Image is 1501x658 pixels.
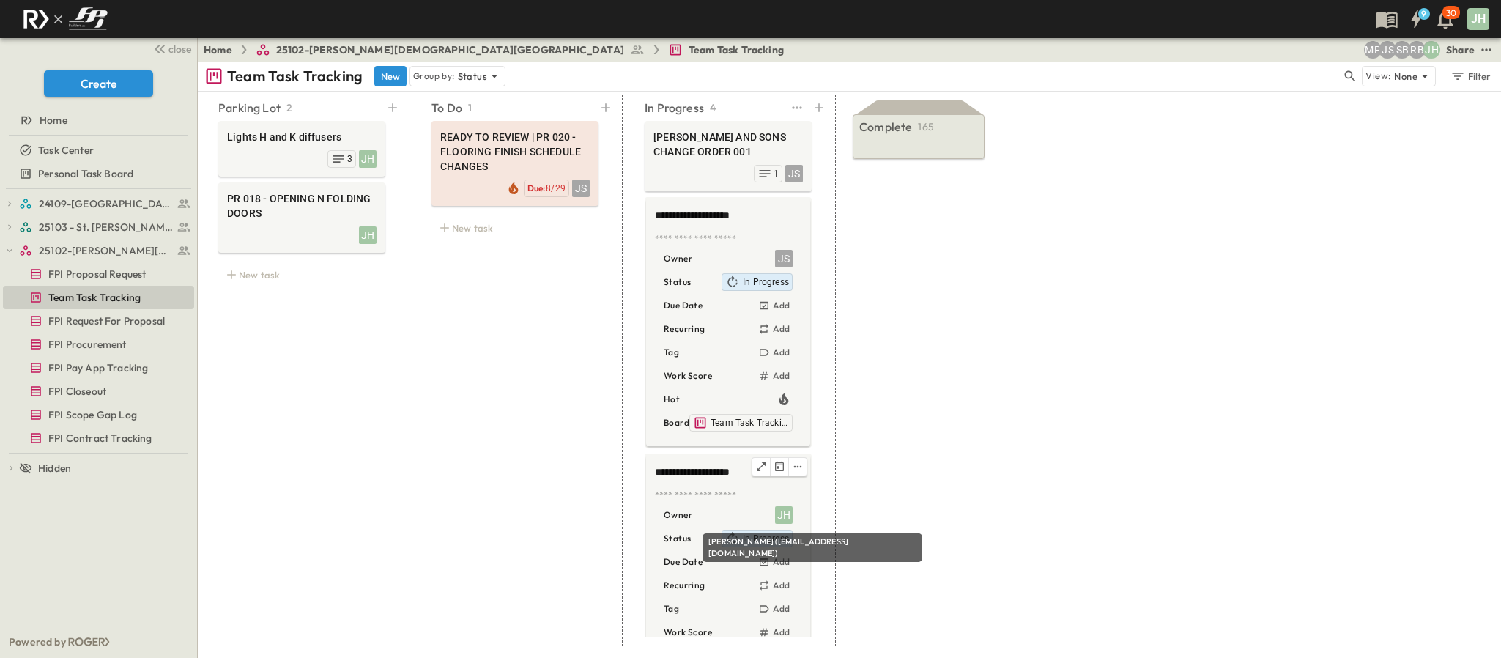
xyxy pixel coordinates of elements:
p: 2 [286,100,292,115]
div: FPI Closeouttest [3,380,194,403]
span: 25103 - St. [PERSON_NAME] Phase 2 [39,220,173,234]
div: JH [1467,8,1489,30]
p: 4 [710,100,716,115]
div: Share [1446,42,1475,57]
p: Work Score [664,625,712,640]
span: 3 [347,153,352,165]
span: FPI Pay App Tracking [48,361,148,375]
span: FPI Scope Gap Log [48,407,137,422]
h6: Add [773,300,790,311]
span: Team Task Tracking [48,290,141,305]
span: Personal Task Board [38,166,133,181]
p: Due Date [664,298,703,313]
button: test [1478,41,1495,59]
p: Recurring [664,322,705,336]
span: Due: [527,182,546,193]
p: Hot [664,392,680,407]
div: FPI Contract Trackingtest [3,426,194,450]
a: FPI Proposal Request [3,264,191,284]
span: FPI Contract Tracking [48,431,152,446]
div: New task [218,265,385,285]
span: READY TO REVIEW | PR 020 - FLOORING FINISH SCHEDULE CHANGES [440,130,590,174]
p: 1 [468,100,472,115]
a: FPI Pay App Tracking [3,358,191,378]
div: JH [359,226,377,244]
p: Owner [664,508,692,522]
button: JH [1466,7,1491,32]
div: READY TO REVIEW | PR 020 - FLOORING FINISH SCHEDULE CHANGESJSDue:8/29 [431,121,598,206]
button: Create [44,70,153,97]
p: Group by: [413,69,455,84]
a: Team Task Tracking [668,42,784,57]
h6: Add [773,603,790,615]
button: 9 [1401,6,1431,32]
p: Recurring [664,578,705,593]
span: 8/29 [546,183,566,193]
img: c8d7d1ed905e502e8f77bf7063faec64e13b34fdb1f2bdd94b0e311fc34f8000.png [18,4,113,34]
a: Task Center [3,140,191,160]
div: Jesse Sullivan (jsullivan@fpibuilders.com) [1379,41,1396,59]
span: FPI Proposal Request [48,267,146,281]
p: Status [664,531,691,546]
span: FPI Closeout [48,384,106,399]
p: Status [664,275,691,289]
p: Board [664,415,689,430]
a: 25102-Christ The Redeemer Anglican Church [19,240,191,261]
p: In Progress [645,99,704,117]
a: Home [204,42,232,57]
span: Team Task Tracking [711,417,789,429]
button: Open [752,458,771,476]
div: FPI Request For Proposaltest [3,309,194,333]
span: 25102-[PERSON_NAME][DEMOGRAPHIC_DATA][GEOGRAPHIC_DATA] [276,42,624,57]
h6: Add [773,626,790,638]
div: JS [775,250,793,267]
span: FPI Request For Proposal [48,314,165,328]
div: Monica Pruteanu (mpruteanu@fpibuilders.com) [1364,41,1382,59]
p: Owner [664,251,692,266]
div: 25102-Christ The Redeemer Anglican Churchtest [3,239,194,262]
div: Filter [1450,68,1491,84]
p: None [1394,69,1417,84]
span: PR 018 - OPENING N FOLDING DOORS [227,191,377,221]
span: Hidden [38,461,71,476]
a: Home [3,110,191,130]
span: Team Task Tracking [689,42,784,57]
span: [PERSON_NAME] AND SONS CHANGE ORDER 001 [653,130,803,159]
span: close [168,42,191,56]
p: Work Score [664,369,712,383]
a: FPI Closeout [3,381,191,402]
p: Status [458,69,487,84]
h6: Add [773,580,790,591]
div: Jose Hurtado (jhurtado@fpibuilders.com) [1423,41,1440,59]
div: JH [775,506,793,524]
span: 1 [774,168,779,180]
div: Personal Task Boardtest [3,162,194,185]
span: 24109-St. Teresa of Calcutta Parish Hall [39,196,173,211]
span: 25102-Christ The Redeemer Anglican Church [39,243,173,258]
div: JS [785,165,803,182]
div: JS [572,180,590,197]
h6: Add [773,323,790,335]
nav: breadcrumbs [204,42,793,57]
h6: 9 [1421,8,1426,20]
p: Complete [859,118,912,136]
p: Due Date [664,555,703,569]
p: 30 [1446,7,1456,19]
div: FPI Scope Gap Logtest [3,403,194,426]
div: Jose Hurtado (jhurtado@fpibuilders.com) [775,506,793,524]
h6: Add [773,347,790,358]
span: Home [40,113,67,127]
a: 25103 - St. [PERSON_NAME] Phase 2 [19,217,191,237]
div: FPI Proposal Requesttest [3,262,194,286]
span: Lights H and K diffusers [227,130,377,144]
div: FPI Pay App Trackingtest [3,356,194,380]
a: FPI Procurement [3,334,191,355]
p: Tag [664,602,679,616]
div: Regina Barnett (rbarnett@fpibuilders.com) [1408,41,1426,59]
span: Task Center [38,143,94,158]
a: FPI Request For Proposal [3,311,191,331]
button: test [788,97,806,118]
div: PR 018 - OPENING N FOLDING DOORSJH [218,182,385,253]
div: Lights H and K diffusersJH3 [218,121,385,177]
span: FPI Procurement [48,337,127,352]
